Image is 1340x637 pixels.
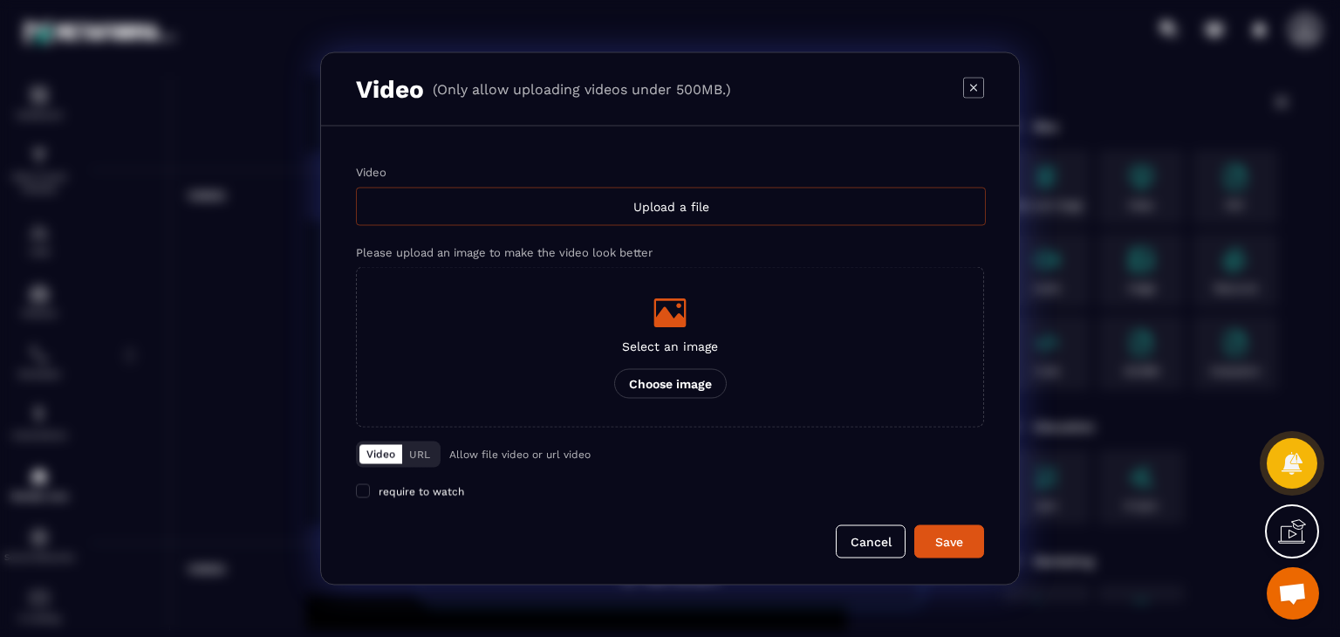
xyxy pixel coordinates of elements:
[379,486,464,498] span: require to watch
[614,369,727,399] p: Choose image
[836,525,906,558] button: Cancel
[356,246,653,259] label: Please upload an image to make the video look better
[914,525,984,558] button: Save
[614,339,727,353] p: Select an image
[926,533,973,551] div: Save
[359,445,402,464] button: Video
[449,449,591,461] p: Allow file video or url video
[433,81,731,98] p: (Only allow uploading videos under 500MB.)
[356,75,424,104] h3: Video
[402,445,437,464] button: URL
[356,188,986,226] div: Upload a file
[1267,567,1319,620] div: Open chat
[356,166,386,179] label: Video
